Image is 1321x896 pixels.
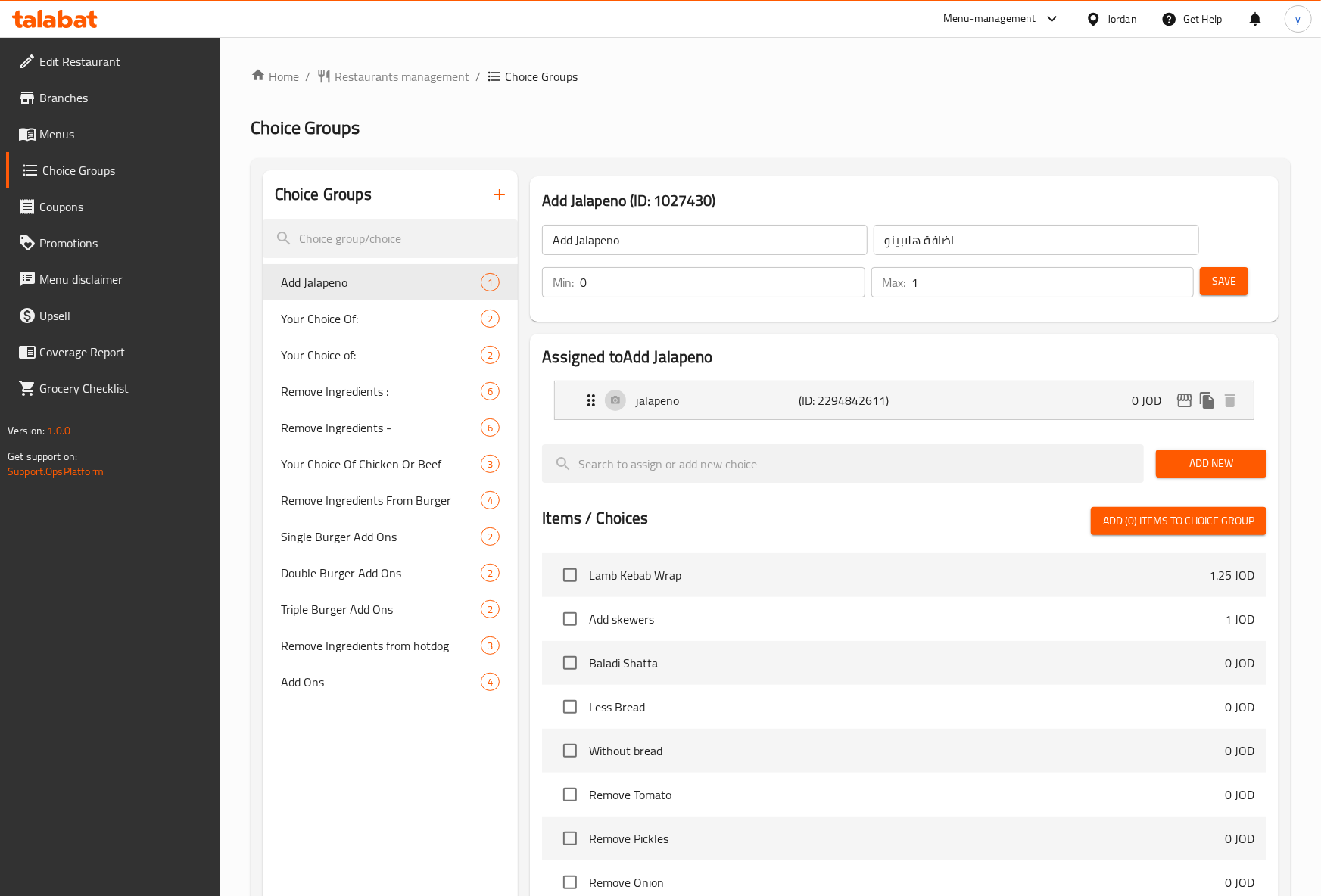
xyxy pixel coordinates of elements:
[281,673,481,691] span: Add Ons
[39,125,208,143] span: Menus
[481,382,500,400] div: Choices
[263,482,519,518] div: Remove Ingredients From Burger4
[1200,267,1248,295] button: Save
[305,67,310,86] li: /
[1225,829,1254,848] p: 0 JOD
[1156,450,1266,478] button: Add New
[263,300,519,337] div: Your Choice Of:2
[263,627,519,664] div: Remove Ingredients from hotdog3
[263,337,519,373] div: Your Choice of:2
[1103,512,1254,530] span: Add (0) items to choice group
[481,527,500,546] div: Choices
[554,559,586,591] span: Select choice
[481,312,499,326] span: 2
[39,198,208,216] span: Coupons
[263,219,519,258] input: search
[554,735,586,767] span: Select choice
[555,381,1254,419] div: Expand
[481,421,499,435] span: 6
[263,591,519,627] div: Triple Burger Add Ons2
[542,375,1266,426] li: Expand
[281,600,481,618] span: Triple Burger Add Ons
[39,343,208,361] span: Coverage Report
[1168,454,1254,473] span: Add New
[589,873,1225,891] span: Remove Onion
[39,306,208,325] span: Upsell
[281,564,481,582] span: Double Burger Add Ons
[251,67,1291,86] nav: breadcrumb
[39,52,208,70] span: Edit Restaurant
[1225,654,1254,672] p: 0 JOD
[1173,389,1196,412] button: edit
[481,564,500,582] div: Choices
[39,89,208,107] span: Branches
[1091,507,1266,535] button: Add (0) items to choice group
[6,297,220,334] a: Upsell
[481,636,500,655] div: Choices
[281,527,481,546] span: Single Burger Add Ons
[554,823,586,854] span: Select choice
[882,273,905,291] p: Max:
[263,555,519,591] div: Double Burger Add Ons2
[589,786,1225,804] span: Remove Tomato
[281,346,481,364] span: Your Choice of:
[481,348,499,362] span: 2
[8,421,45,440] span: Version:
[281,418,481,437] span: Remove Ingredients -
[481,602,499,617] span: 2
[42,161,208,179] span: Choice Groups
[481,673,500,691] div: Choices
[316,67,469,86] a: Restaurants management
[263,664,519,700] div: Add Ons4
[1225,873,1254,891] p: 0 JOD
[6,152,220,188] a: Choice Groups
[554,779,586,810] span: Select choice
[263,373,519,409] div: Remove Ingredients :6
[636,391,798,409] p: jalapeno
[263,264,519,300] div: Add Jalapeno1
[6,116,220,152] a: Menus
[589,610,1225,628] span: Add skewers
[481,493,499,508] span: 4
[943,10,1036,28] div: Menu-management
[47,421,70,440] span: 1.0.0
[481,418,500,437] div: Choices
[589,829,1225,848] span: Remove Pickles
[505,67,578,86] span: Choice Groups
[6,79,220,116] a: Branches
[281,382,481,400] span: Remove Ingredients :
[6,188,220,225] a: Coupons
[6,370,220,406] a: Grocery Checklist
[589,698,1225,716] span: Less Bread
[281,636,481,655] span: Remove Ingredients from hotdog
[542,507,648,530] h2: Items / Choices
[39,234,208,252] span: Promotions
[1108,11,1137,27] div: Jordan
[554,647,586,679] span: Select choice
[481,600,500,618] div: Choices
[6,43,220,79] a: Edit Restaurant
[6,334,220,370] a: Coverage Report
[481,639,499,653] span: 3
[475,67,481,86] li: /
[481,346,500,364] div: Choices
[1295,11,1301,27] span: y
[263,446,519,482] div: Your Choice Of Chicken Or Beef3
[263,518,519,555] div: Single Burger Add Ons2
[39,270,208,288] span: Menu disclaimer
[481,275,499,290] span: 1
[1225,742,1254,760] p: 0 JOD
[6,225,220,261] a: Promotions
[1225,698,1254,716] p: 0 JOD
[481,491,500,509] div: Choices
[589,654,1225,672] span: Baladi Shatta
[8,462,104,481] a: Support.OpsPlatform
[281,491,481,509] span: Remove Ingredients From Burger
[542,188,1266,213] h3: Add Jalapeno (ID: 1027430)
[251,110,360,145] span: Choice Groups
[554,691,586,723] span: Select choice
[1196,389,1219,412] button: duplicate
[1209,566,1254,584] p: 1.25 JOD
[8,446,77,466] span: Get support on:
[6,261,220,297] a: Menu disclaimer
